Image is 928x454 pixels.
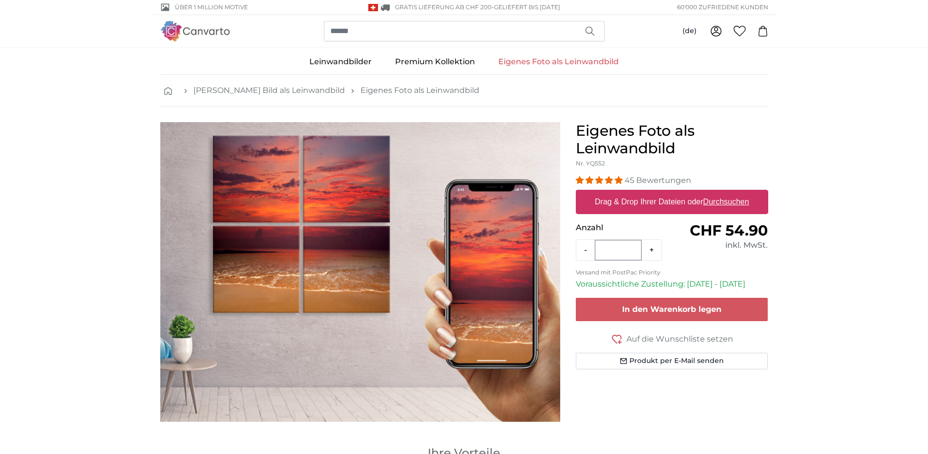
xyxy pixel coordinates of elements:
span: Geliefert bis [DATE] [494,3,560,11]
span: Über 1 Million Motive [175,3,248,12]
p: Voraussichtliche Zustellung: [DATE] - [DATE] [576,278,768,290]
div: inkl. MwSt. [672,239,768,251]
a: Leinwandbilder [298,49,383,74]
a: [PERSON_NAME] Bild als Leinwandbild [193,85,345,96]
img: Schweiz [368,4,378,11]
p: Anzahl [576,222,672,234]
button: In den Warenkorb legen [576,298,768,321]
p: Versand mit PostPac Priority [576,269,768,276]
span: In den Warenkorb legen [622,305,721,314]
span: CHF 54.90 [690,221,768,239]
button: Produkt per E-Mail senden [576,353,768,369]
h1: Eigenes Foto als Leinwandbild [576,122,768,157]
a: Premium Kollektion [383,49,487,74]
nav: breadcrumbs [160,75,768,107]
a: Eigenes Foto als Leinwandbild [487,49,630,74]
div: 1 of 1 [160,122,560,422]
span: 4.93 stars [576,176,625,185]
span: - [492,3,560,11]
span: Auf die Wunschliste setzen [626,333,733,345]
img: Canvarto [160,21,230,41]
span: 60'000 ZUFRIEDENE KUNDEN [677,3,768,12]
button: + [642,240,662,260]
u: Durchsuchen [703,198,749,206]
button: Auf die Wunschliste setzen [576,333,768,345]
span: 45 Bewertungen [625,176,691,185]
button: (de) [675,22,704,40]
img: personalised-canvas-print [160,122,560,422]
span: Nr. YQ552 [576,160,605,167]
span: GRATIS Lieferung ab CHF 200 [395,3,492,11]
button: - [576,240,595,260]
a: Eigenes Foto als Leinwandbild [360,85,479,96]
label: Drag & Drop Ihrer Dateien oder [591,192,753,212]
